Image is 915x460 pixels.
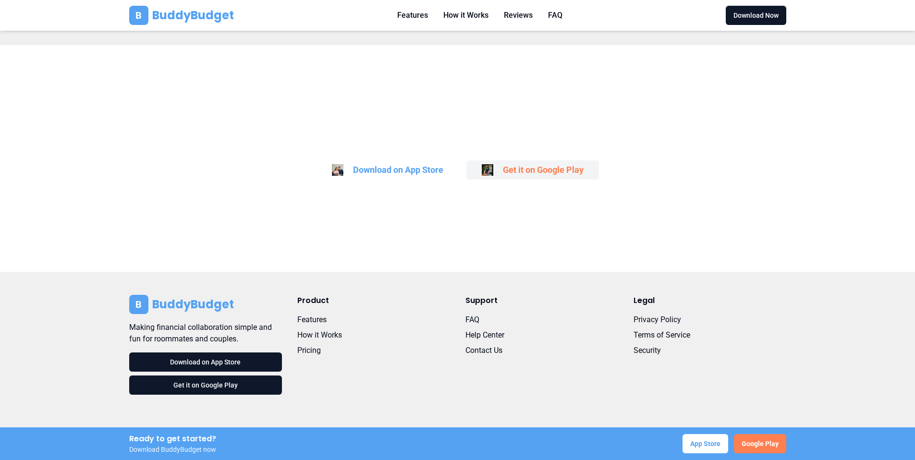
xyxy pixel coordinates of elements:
h4: Legal [634,295,786,306]
h4: Product [297,295,450,306]
button: Features [397,10,428,21]
button: Reviews [504,10,533,21]
h2: Ready to Budget Better Together? [129,84,786,107]
button: FAQ [465,314,479,326]
a: Facebook [711,425,744,437]
a: Contact Us [465,346,502,355]
div: Ready to get started? [129,433,216,445]
button: Get it on Google Play [129,375,282,395]
a: Twitter [680,425,703,437]
div: 100% Free Forever [129,195,341,205]
button: App Store [683,434,728,453]
h4: Support [465,295,618,306]
button: How it Works [443,10,488,21]
button: Get it on Google Play [466,160,599,180]
button: Features [297,314,327,326]
div: Download BuddyBudget now [129,445,216,454]
button: How it Works [297,329,342,341]
button: Pricing [297,345,321,356]
a: Instagram [752,425,786,437]
button: Download on App Store [317,160,459,180]
a: Terms of Service [634,330,690,339]
button: FAQ [548,10,562,21]
a: Security [634,346,661,355]
p: Making financial collaboration simple and fun for roommates and couples. [129,322,282,345]
a: Help Center [465,330,504,339]
div: Available on iOS & Android [575,195,786,205]
button: Download on App Store [129,352,282,372]
button: Download Now [726,6,786,25]
span: BuddyBudget [152,297,234,312]
div: Your financial journey together starts with a single download. [129,220,786,233]
div: Bank-Level Security [352,195,563,205]
p: Join thousands of couples and roommates who have transformed their financial collaboration with [... [296,118,619,145]
button: Google Play [734,434,786,453]
img: Google Play [482,164,493,176]
a: Privacy Policy [634,315,681,324]
span: B [135,9,142,22]
p: © 2025 BuddyBudget. All rights reserved. [129,426,249,436]
span: B [135,298,142,311]
span: BuddyBudget [152,8,234,23]
img: App Store [332,164,343,176]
